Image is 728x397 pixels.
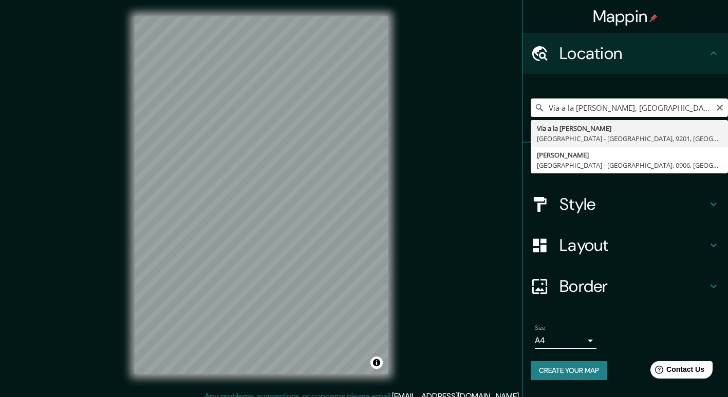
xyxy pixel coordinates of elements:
[522,143,728,184] div: Pins
[370,356,383,369] button: Toggle attribution
[559,276,707,296] h4: Border
[522,266,728,307] div: Border
[537,160,722,170] div: [GEOGRAPHIC_DATA] - [GEOGRAPHIC_DATA], 0906, [GEOGRAPHIC_DATA]
[637,357,717,386] iframe: Help widget launcher
[649,14,658,22] img: pin-icon.png
[559,43,707,64] h4: Location
[531,361,607,380] button: Create your map
[559,235,707,255] h4: Layout
[522,33,728,74] div: Location
[135,16,388,374] canvas: Map
[537,133,722,144] div: [GEOGRAPHIC_DATA] - [GEOGRAPHIC_DATA], 9201, [GEOGRAPHIC_DATA]
[531,98,728,117] input: Pick your city or area
[593,6,658,27] h4: Mappin
[716,102,724,112] button: Clear
[559,194,707,214] h4: Style
[537,150,722,160] div: [PERSON_NAME]
[537,123,722,133] div: Vía a la [PERSON_NAME]
[535,332,596,349] div: A4
[559,153,707,173] h4: Pins
[522,184,728,225] div: Style
[535,324,546,332] label: Size
[522,225,728,266] div: Layout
